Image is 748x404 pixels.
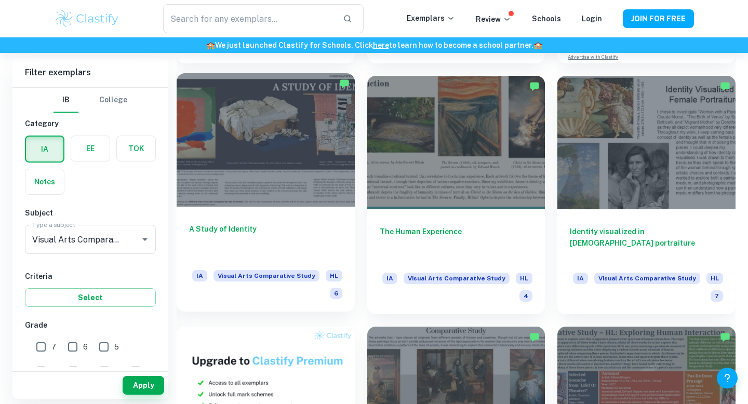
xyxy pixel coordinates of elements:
[177,76,355,314] a: A Study of IdentityIAVisual Arts Comparative StudyHL6
[720,332,730,342] img: Marked
[123,376,164,395] button: Apply
[382,273,397,284] span: IA
[213,270,319,281] span: Visual Arts Comparative Study
[83,341,88,353] span: 6
[339,78,350,89] img: Marked
[25,207,156,219] h6: Subject
[594,273,700,284] span: Visual Arts Comparative Study
[476,14,511,25] p: Review
[138,232,152,247] button: Open
[54,88,78,113] button: IB
[717,368,738,388] button: Help and Feedback
[532,15,561,23] a: Schools
[516,273,532,284] span: HL
[373,41,389,49] a: here
[25,288,156,307] button: Select
[51,366,57,377] span: 4
[146,366,149,377] span: 1
[706,273,723,284] span: HL
[711,290,723,302] span: 7
[54,8,120,29] img: Clastify logo
[12,58,168,87] h6: Filter exemplars
[330,288,342,299] span: 6
[568,53,618,61] a: Advertise with Clastify
[380,226,533,260] h6: The Human Experience
[404,273,510,284] span: Visual Arts Comparative Study
[25,118,156,129] h6: Category
[573,273,588,284] span: IA
[115,366,119,377] span: 2
[25,169,64,194] button: Notes
[326,270,342,281] span: HL
[163,4,335,33] input: Search for any exemplars...
[720,81,730,91] img: Marked
[2,39,746,51] h6: We just launched Clastify for Schools. Click to learn how to become a school partner.
[529,81,540,91] img: Marked
[114,341,119,353] span: 5
[32,220,75,229] label: Type a subject
[51,341,56,353] span: 7
[71,136,110,161] button: EE
[26,137,63,161] button: IA
[367,76,545,314] a: The Human ExperienceIAVisual Arts Comparative StudyHL4
[189,223,342,258] h6: A Study of Identity
[407,12,455,24] p: Exemplars
[557,76,736,314] a: Identity visualized in [DEMOGRAPHIC_DATA] portraitureIAVisual Arts Comparative StudyHL7
[84,366,88,377] span: 3
[582,15,602,23] a: Login
[529,332,540,342] img: Marked
[99,88,127,113] button: College
[192,270,207,281] span: IA
[54,88,127,113] div: Filter type choice
[25,271,156,282] h6: Criteria
[117,136,155,161] button: TOK
[25,319,156,331] h6: Grade
[519,290,532,302] span: 4
[623,9,694,28] button: JOIN FOR FREE
[570,226,723,260] h6: Identity visualized in [DEMOGRAPHIC_DATA] portraiture
[533,41,542,49] span: 🏫
[206,41,215,49] span: 🏫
